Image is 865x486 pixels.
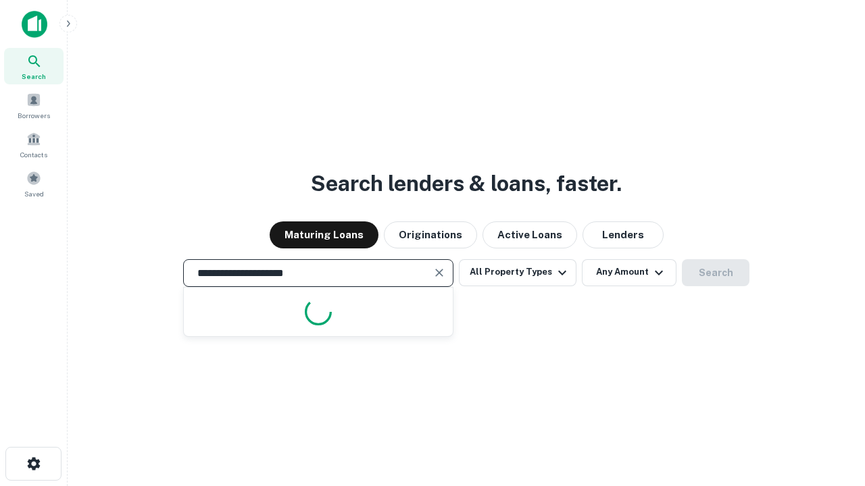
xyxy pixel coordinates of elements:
[18,110,50,121] span: Borrowers
[4,48,64,84] a: Search
[270,221,378,248] button: Maturing Loans
[4,126,64,163] a: Contacts
[483,221,577,248] button: Active Loans
[582,259,676,286] button: Any Amount
[430,263,449,282] button: Clear
[4,87,64,124] a: Borrowers
[22,11,47,38] img: capitalize-icon.png
[384,221,477,248] button: Originations
[24,188,44,199] span: Saved
[459,259,576,286] button: All Property Types
[22,71,46,82] span: Search
[583,221,664,248] button: Lenders
[311,167,622,200] h3: Search lenders & loans, faster.
[797,378,865,443] iframe: Chat Widget
[4,165,64,202] a: Saved
[20,149,47,160] span: Contacts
